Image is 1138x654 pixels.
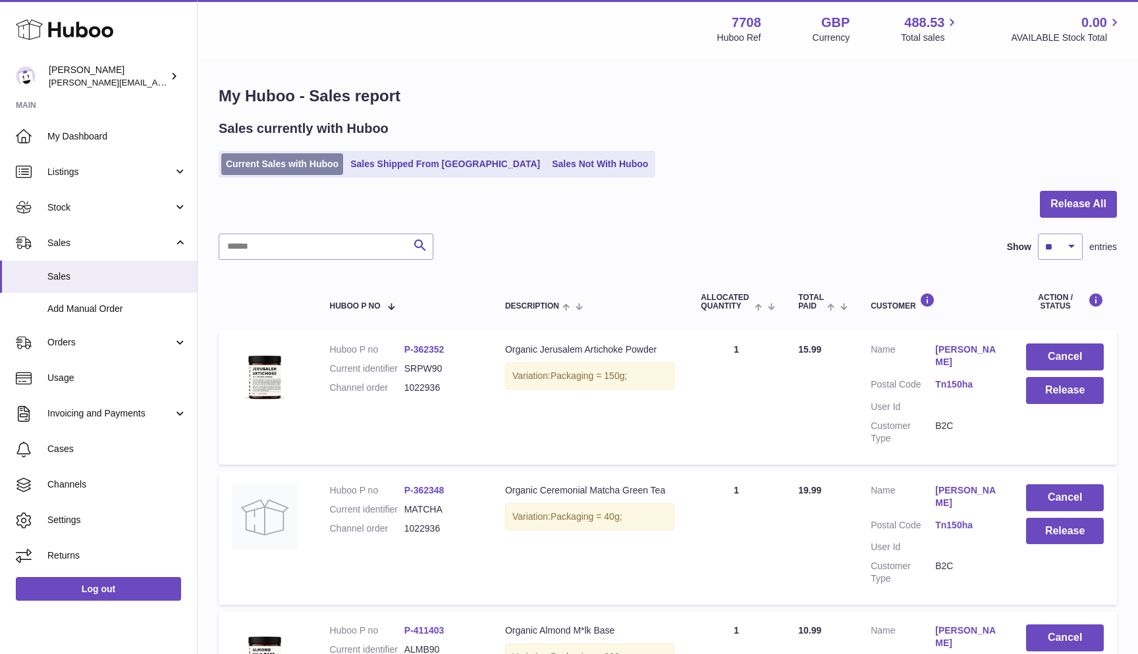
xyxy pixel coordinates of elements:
span: ALLOCATED Quantity [701,293,751,311]
a: P-362352 [404,344,445,355]
span: Huboo P no [329,302,380,311]
dt: Huboo P no [329,484,404,497]
a: Tn150ha [935,378,1000,391]
dt: Postal Code [871,519,935,535]
button: Release [1026,518,1104,545]
a: 488.53 Total sales [901,14,960,44]
button: Release [1026,377,1104,404]
div: Huboo Ref [717,32,761,44]
span: entries [1089,241,1117,253]
span: Sales [47,270,187,283]
span: Packaging = 150g; [551,370,627,381]
span: 10.99 [798,625,821,636]
span: 15.99 [798,344,821,355]
dd: B2C [935,560,1000,585]
div: Variation: [505,503,674,530]
span: AVAILABLE Stock Total [1011,32,1122,44]
dd: B2C [935,420,1000,445]
dt: Customer Type [871,420,935,445]
strong: 7708 [732,14,761,32]
dt: Huboo P no [329,624,404,637]
dd: MATCHA [404,503,479,516]
dt: User Id [871,401,935,413]
span: Sales [47,237,173,249]
a: Current Sales with Huboo [221,153,343,175]
div: Organic Ceremonial Matcha Green Tea [505,484,674,497]
dt: Customer Type [871,560,935,585]
dd: 1022936 [404,522,479,535]
td: 1 [688,471,785,605]
span: 19.99 [798,485,821,495]
td: 1 [688,330,785,464]
a: Sales Not With Huboo [547,153,653,175]
div: Organic Jerusalem Artichoke Powder [505,343,674,356]
dt: Postal Code [871,378,935,394]
span: Channels [47,478,187,491]
span: Packaging = 40g; [551,511,622,522]
dt: Huboo P no [329,343,404,356]
a: 0.00 AVAILABLE Stock Total [1011,14,1122,44]
a: Log out [16,577,181,601]
span: Cases [47,443,187,455]
a: Sales Shipped From [GEOGRAPHIC_DATA] [346,153,545,175]
span: Returns [47,549,187,562]
span: 488.53 [904,14,944,32]
div: Variation: [505,363,674,390]
span: Description [505,302,559,311]
dt: User Id [871,541,935,553]
span: Invoicing and Payments [47,407,173,420]
dt: Name [871,484,935,513]
span: Orders [47,336,173,349]
dt: Channel order [329,382,404,394]
span: Settings [47,514,187,526]
div: Action / Status [1026,293,1104,311]
span: Stock [47,201,173,214]
button: Cancel [1026,343,1104,370]
button: Cancel [1026,484,1104,511]
button: Cancel [1026,624,1104,651]
div: Customer [871,293,1000,311]
dd: 1022936 [404,382,479,394]
span: 0.00 [1081,14,1107,32]
h2: Sales currently with Huboo [219,120,389,138]
strong: GBP [821,14,850,32]
div: [PERSON_NAME] [49,64,167,89]
span: Add Manual Order [47,303,187,315]
button: Release All [1040,191,1117,218]
span: Total sales [901,32,960,44]
dt: Name [871,343,935,372]
a: [PERSON_NAME] [935,484,1000,509]
dt: Channel order [329,522,404,535]
span: My Dashboard [47,130,187,143]
dt: Current identifier [329,503,404,516]
a: [PERSON_NAME] [935,343,1000,368]
dt: Name [871,624,935,653]
span: Listings [47,166,173,178]
a: Tn150ha [935,519,1000,532]
a: [PERSON_NAME] [935,624,1000,649]
img: no-photo.jpg [232,484,298,550]
dd: SRPW90 [404,363,479,375]
span: [PERSON_NAME][EMAIL_ADDRESS][DOMAIN_NAME] [49,77,264,88]
div: Currency [813,32,850,44]
img: victor@erbology.co [16,66,36,86]
img: 77081700557677.jpg [232,343,298,409]
a: P-362348 [404,485,445,495]
span: Usage [47,372,187,384]
h1: My Huboo - Sales report [219,86,1117,107]
div: Organic Almond M*lk Base [505,624,674,637]
dt: Current identifier [329,363,404,375]
span: Total paid [798,293,824,311]
a: P-411403 [404,625,445,636]
label: Show [1007,241,1031,253]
